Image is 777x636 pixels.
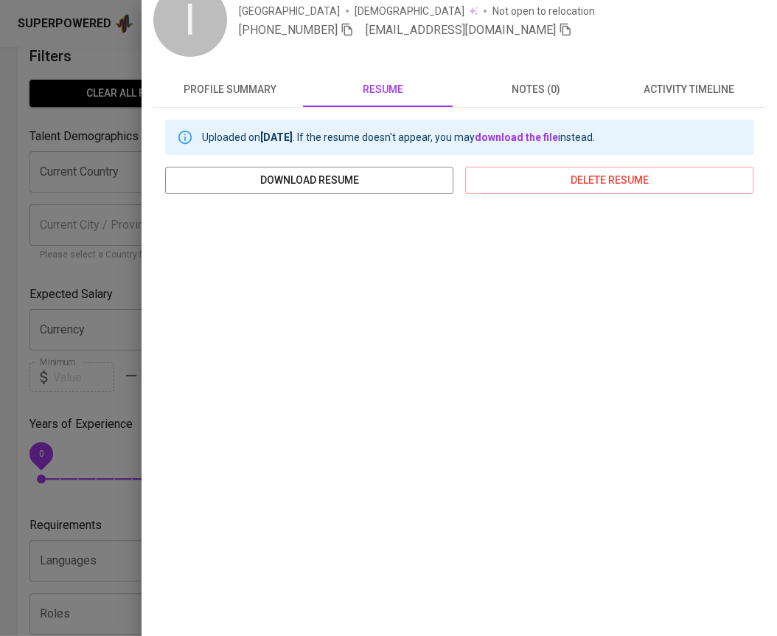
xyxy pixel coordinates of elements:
span: resume [316,80,451,99]
span: activity timeline [621,80,757,99]
span: delete resume [477,171,742,190]
div: Uploaded on . If the resume doesn't appear, you may instead. [202,124,595,151]
button: download resume [165,167,453,194]
span: download resume [177,171,442,190]
span: [PHONE_NUMBER] [239,23,338,37]
a: download the file [475,131,558,143]
span: profile summary [162,80,298,99]
span: [EMAIL_ADDRESS][DOMAIN_NAME] [366,23,556,37]
button: delete resume [465,167,753,194]
b: [DATE] [260,131,293,143]
span: [DEMOGRAPHIC_DATA] [355,4,467,18]
div: [GEOGRAPHIC_DATA] [239,4,340,18]
span: notes (0) [468,80,604,99]
p: Not open to relocation [492,4,595,18]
